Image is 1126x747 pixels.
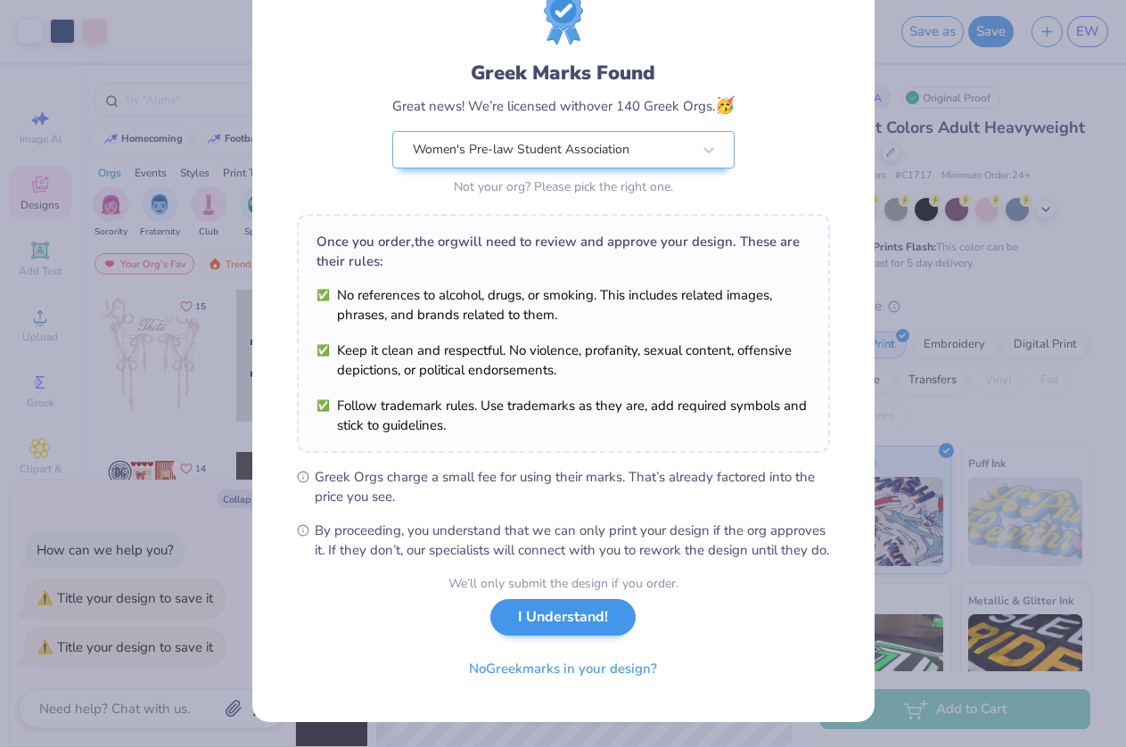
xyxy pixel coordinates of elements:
li: Follow trademark rules. Use trademarks as they are, add required symbols and stick to guidelines. [316,396,810,435]
div: Not your org? Please pick the right one. [392,177,735,196]
div: Great news! We’re licensed with over 140 Greek Orgs. [392,94,735,118]
button: I Understand! [490,599,636,636]
span: By proceeding, you understand that we can only print your design if the org approves it. If they ... [315,521,830,560]
div: We’ll only submit the design if you order. [448,574,678,593]
div: Once you order, the org will need to review and approve your design. These are their rules: [316,232,810,271]
li: Keep it clean and respectful. No violence, profanity, sexual content, offensive depictions, or po... [316,341,810,380]
div: Greek Marks Found [392,59,735,87]
li: No references to alcohol, drugs, or smoking. This includes related images, phrases, and brands re... [316,285,810,324]
span: 🥳 [715,94,735,116]
span: Greek Orgs charge a small fee for using their marks. That’s already factored into the price you see. [315,467,830,506]
button: NoGreekmarks in your design? [454,651,672,687]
